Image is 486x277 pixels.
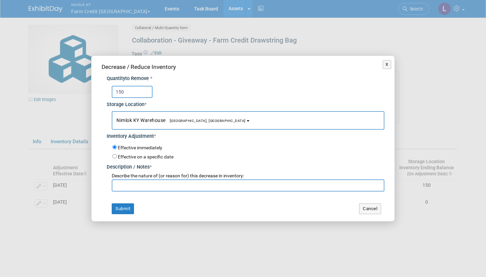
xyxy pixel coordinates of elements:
div: Storage Location [107,98,384,108]
div: Description / Notes [107,160,384,171]
span: Describe the nature of (or reason for) this decrease in inventory: [112,173,244,178]
span: to Remove [125,76,149,81]
button: X [383,60,391,69]
span: [GEOGRAPHIC_DATA], [GEOGRAPHIC_DATA] [166,119,246,123]
span: Decrease / Reduce Inventory [102,64,176,70]
div: Inventory Adjustment [107,130,384,140]
label: Effective on a specific date [118,154,173,159]
button: Cancel [359,203,381,214]
button: Nimlok KY Warehouse[GEOGRAPHIC_DATA], [GEOGRAPHIC_DATA] [112,111,384,130]
button: Submit [112,203,134,214]
div: Quantity [107,75,384,82]
label: Effective immediately [118,145,162,151]
span: Nimlok KY Warehouse [116,118,246,123]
